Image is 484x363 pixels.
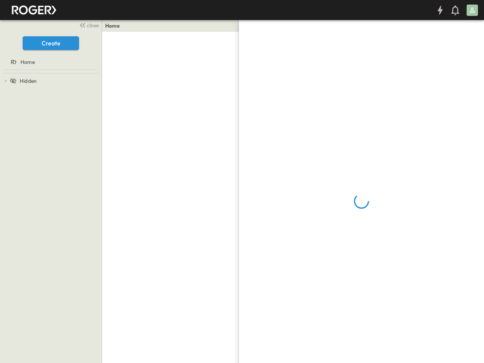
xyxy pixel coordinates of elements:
[23,36,79,50] button: Create
[87,22,99,29] span: close
[105,22,124,29] nav: breadcrumbs
[20,58,35,66] span: Home
[20,77,37,85] span: Hidden
[105,22,120,29] a: Home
